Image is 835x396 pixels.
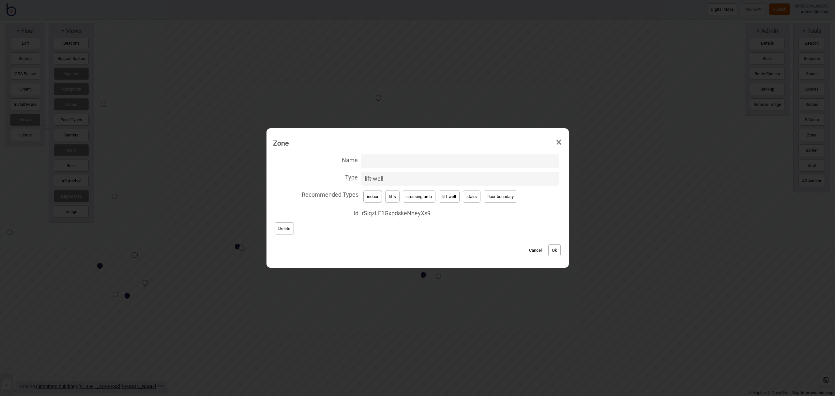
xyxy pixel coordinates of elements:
[362,207,559,219] span: rSiqzLE1GxpdskeNheyXs9
[403,191,435,203] button: crossing-area
[275,222,294,234] button: Delete
[273,187,358,201] span: Recommended Types
[363,191,382,203] button: indoor
[484,191,517,203] button: floor-boundary
[548,244,561,256] button: Ok
[439,191,460,203] button: lift-well
[361,172,559,186] input: Type
[361,154,559,168] input: Name
[273,153,358,166] span: Name
[273,136,289,150] div: Zone
[385,191,400,203] button: lifts
[273,170,358,183] span: Type
[526,244,545,256] button: Cancel
[463,191,480,203] button: stairs
[273,206,358,219] span: Id
[555,132,562,153] span: ×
